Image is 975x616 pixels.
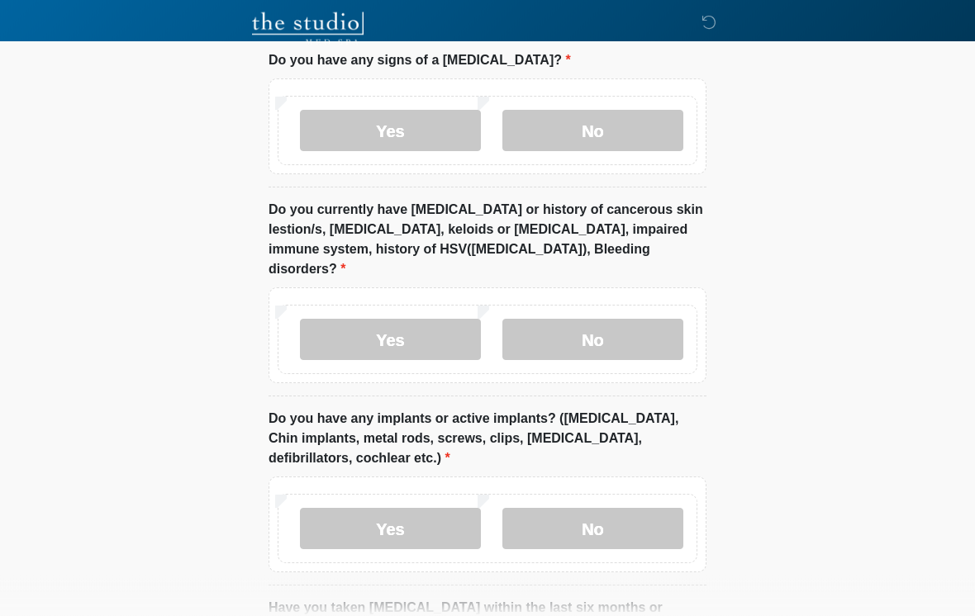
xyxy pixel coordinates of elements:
label: Yes [300,320,481,361]
label: Do you have any implants or active implants? ([MEDICAL_DATA], Chin implants, metal rods, screws, ... [269,410,706,469]
label: Yes [300,509,481,550]
label: Do you have any signs of a [MEDICAL_DATA]? [269,51,571,71]
label: Yes [300,111,481,152]
label: No [502,509,683,550]
label: No [502,111,683,152]
label: No [502,320,683,361]
label: Do you currently have [MEDICAL_DATA] or history of cancerous skin lestion/s, [MEDICAL_DATA], kelo... [269,201,706,280]
img: The Studio Med Spa Logo [252,12,364,45]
